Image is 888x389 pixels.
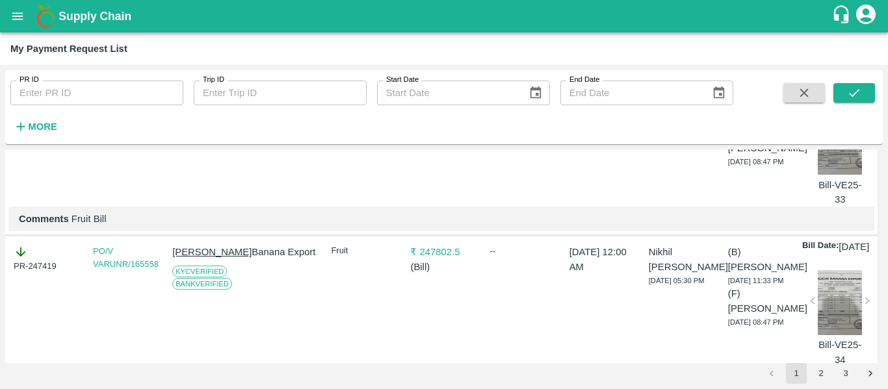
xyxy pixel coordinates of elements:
[523,81,548,105] button: Choose date
[649,277,705,284] span: [DATE] 05:30 PM
[818,338,862,367] p: Bill-VE25-34
[831,5,854,28] div: customer-support
[19,214,69,224] b: Comments
[560,81,702,105] input: End Date
[331,245,398,257] p: Fruit
[377,81,519,105] input: Start Date
[759,363,883,384] nav: pagination navigation
[728,318,784,326] span: [DATE] 08:47 PM
[10,81,183,105] input: Enter PR ID
[93,246,159,269] a: PO/V VARUNR/165558
[252,245,319,259] p: Banana Export
[860,363,881,384] button: Go to next page
[10,116,60,138] button: More
[59,7,831,25] a: Supply Chain
[33,3,59,29] img: logo
[59,10,131,23] b: Supply Chain
[728,158,784,166] span: [DATE] 08:47 PM
[20,75,39,85] label: PR ID
[172,278,232,290] span: Bank Verified
[28,121,57,132] strong: More
[728,277,784,284] span: [DATE] 11:33 PM
[386,75,419,85] label: Start Date
[3,1,33,31] button: open drawer
[410,245,477,259] p: ₹ 247802.5
[854,3,878,30] div: account of current user
[569,245,636,274] p: [DATE] 12:00 AM
[728,245,795,274] p: (B) [PERSON_NAME]
[172,245,239,259] p: [PERSON_NAME]
[203,75,224,85] label: Trip ID
[707,81,731,105] button: Choose date
[490,245,557,258] div: --
[786,363,807,384] button: page 1
[569,75,599,85] label: End Date
[835,363,856,384] button: Go to page 3
[10,40,127,57] div: My Payment Request List
[649,245,716,274] p: Nikhil [PERSON_NAME]
[410,260,477,274] p: ( Bill )
[802,240,839,254] p: Bill Date:
[728,286,795,316] p: (F) [PERSON_NAME]
[194,81,367,105] input: Enter Trip ID
[14,245,81,272] div: PR-247419
[839,240,869,254] p: [DATE]
[811,363,831,384] button: Go to page 2
[172,266,227,277] span: KYC Verified
[19,212,864,226] p: Fruit Bill
[818,178,862,207] p: Bill-VE25-33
